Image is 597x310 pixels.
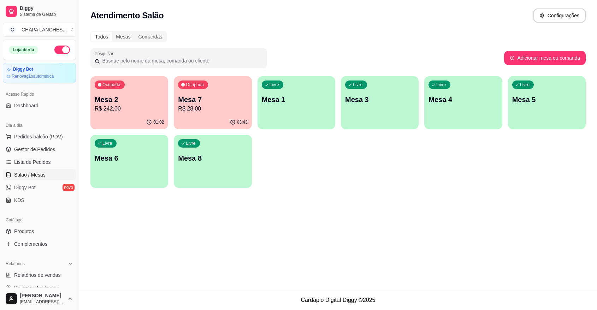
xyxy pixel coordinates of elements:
p: R$ 28,00 [178,105,247,113]
div: Acesso Rápido [3,89,76,100]
a: Lista de Pedidos [3,156,76,168]
p: Livre [102,141,112,146]
p: Mesa 2 [95,95,164,105]
article: Diggy Bot [13,67,33,72]
article: Renovação automática [12,73,54,79]
a: Relatório de clientes [3,282,76,293]
div: Catálogo [3,214,76,226]
span: Diggy [20,5,73,12]
span: Lista de Pedidos [14,159,51,166]
button: Alterar Status [54,46,70,54]
button: Adicionar mesa ou comanda [504,51,586,65]
p: Ocupada [186,82,204,88]
h2: Atendimento Salão [90,10,164,21]
span: Complementos [14,240,47,248]
span: Dashboard [14,102,39,109]
a: Diggy Botnovo [3,182,76,193]
span: Gestor de Pedidos [14,146,55,153]
button: Pedidos balcão (PDV) [3,131,76,142]
p: Mesa 5 [512,95,581,105]
a: DiggySistema de Gestão [3,3,76,20]
button: [PERSON_NAME][EMAIL_ADDRESS][DOMAIN_NAME] [3,290,76,307]
p: Mesa 8 [178,153,247,163]
span: Pedidos balcão (PDV) [14,133,63,140]
button: LivreMesa 5 [508,76,586,129]
p: Mesa 4 [428,95,498,105]
div: Comandas [135,32,166,42]
a: Complementos [3,238,76,250]
span: Salão / Mesas [14,171,46,178]
p: Livre [520,82,530,88]
p: Livre [186,141,196,146]
a: Relatórios de vendas [3,269,76,281]
p: Mesa 7 [178,95,247,105]
p: Mesa 1 [262,95,331,105]
p: Livre [353,82,363,88]
button: OcupadaMesa 2R$ 242,0001:02 [90,76,168,129]
button: LivreMesa 4 [424,76,502,129]
span: C [9,26,16,33]
button: LivreMesa 8 [174,135,252,188]
p: Mesa 3 [345,95,414,105]
button: LivreMesa 3 [341,76,419,129]
span: Relatório de clientes [14,284,59,291]
p: Livre [436,82,446,88]
span: KDS [14,197,24,204]
div: CHAPA LANCHES ... [22,26,67,33]
footer: Cardápio Digital Diggy © 2025 [79,290,597,310]
input: Pesquisar [100,57,263,64]
a: Salão / Mesas [3,169,76,180]
a: Diggy BotRenovaçãoautomática [3,63,76,83]
a: KDS [3,195,76,206]
div: Todos [91,32,112,42]
p: Mesa 6 [95,153,164,163]
span: Sistema de Gestão [20,12,73,17]
a: Gestor de Pedidos [3,144,76,155]
p: Ocupada [102,82,120,88]
p: 03:43 [237,119,248,125]
p: Livre [270,82,279,88]
button: OcupadaMesa 7R$ 28,0003:43 [174,76,252,129]
span: [EMAIL_ADDRESS][DOMAIN_NAME] [20,299,65,305]
button: Select a team [3,23,76,37]
a: Dashboard [3,100,76,111]
p: R$ 242,00 [95,105,164,113]
span: Produtos [14,228,34,235]
label: Pesquisar [95,50,116,56]
p: 01:02 [153,119,164,125]
span: Diggy Bot [14,184,36,191]
button: Configurações [533,8,586,23]
span: [PERSON_NAME] [20,293,65,299]
div: Dia a dia [3,120,76,131]
a: Produtos [3,226,76,237]
span: Relatórios [6,261,25,267]
button: LivreMesa 1 [258,76,335,129]
div: Loja aberta [9,46,38,54]
span: Relatórios de vendas [14,272,61,279]
div: Mesas [112,32,134,42]
button: LivreMesa 6 [90,135,168,188]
